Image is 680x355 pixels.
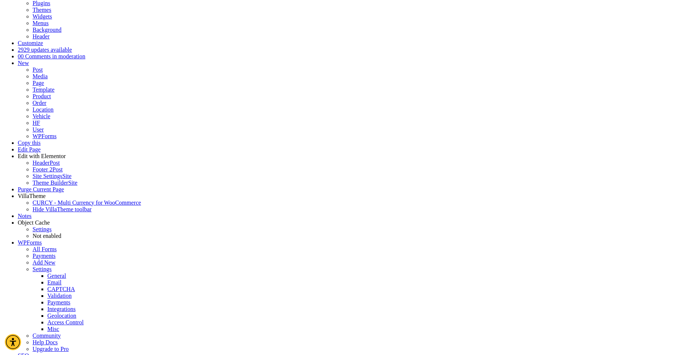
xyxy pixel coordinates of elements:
a: WPForms [33,133,57,139]
span: Footer 2 [33,166,53,173]
span: 29 updates available [24,47,72,53]
div: VillaTheme [18,193,677,199]
a: Product [33,93,51,99]
a: Community [33,332,61,339]
a: HF [33,120,40,126]
a: Geolocation [47,313,76,319]
a: Upgrade to Pro [33,346,69,352]
span: Header [33,160,50,166]
a: Payments [47,299,70,305]
a: Background [33,27,61,33]
a: Template [33,86,54,93]
a: Settings [33,226,52,232]
a: Notes [18,213,31,219]
a: Customize [18,40,43,46]
a: CAPTCHA [47,286,75,292]
a: CURCY - Multi Currency for WooCommerce [33,199,141,206]
a: WPForms [18,239,42,246]
span: Site Settings [33,173,62,179]
a: Site SettingsSite [33,173,71,179]
span: Post [50,160,60,166]
a: Vehicle [33,113,50,119]
a: Theme BuilderSite [33,180,77,186]
div: Accessibility Menu [5,334,21,350]
a: Header [33,33,50,40]
span: New [18,60,29,66]
a: Page [33,80,44,86]
a: Access Control [47,319,84,325]
a: Help Docs [33,339,58,345]
a: Integrations [47,306,75,312]
span: Hide VillaTheme toolbar [33,206,92,212]
a: Themes [33,7,51,13]
a: General [47,273,66,279]
a: Payments [33,253,55,259]
a: Widgets [33,13,52,20]
a: All Forms [33,246,57,252]
span: 0 Comments in moderation [21,53,85,59]
span: Edit with Elementor [18,153,66,159]
div: Object Cache [18,219,677,226]
span: Theme Builder [33,180,68,186]
a: User [33,126,44,133]
a: Settings [33,266,52,272]
span: Site [68,180,77,186]
span: Post [53,166,63,173]
a: Validation [47,293,72,299]
a: Media [33,73,48,79]
a: Menus [33,20,49,26]
a: Footer 2Post [33,166,62,173]
a: Purge Current Page [18,186,64,192]
a: Order [33,100,46,106]
ul: Valtir Rentals [18,7,677,40]
a: Post [33,66,43,73]
div: Status: Not enabled [33,233,677,239]
a: Edit Page [18,146,41,153]
a: HeaderPost [33,160,60,166]
span: Site [62,173,71,179]
a: Email [47,279,61,286]
a: Location [33,106,54,113]
a: Add New [33,259,55,266]
a: Copy this [18,140,41,146]
span: 0 [18,53,21,59]
span: 29 [18,47,24,53]
ul: New [18,66,677,140]
a: Misc [47,326,59,332]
